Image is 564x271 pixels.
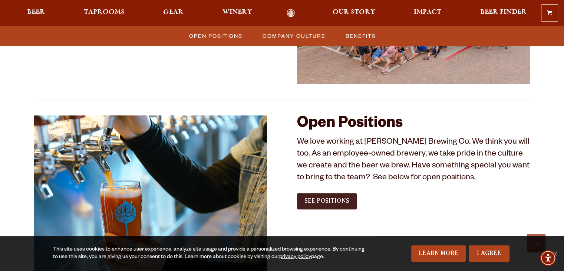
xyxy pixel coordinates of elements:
span: Impact [414,9,441,15]
a: Impact [409,9,446,17]
p: We love working at [PERSON_NAME] Brewing Co. We think you will too. As an employee-owned brewery,... [297,137,531,185]
span: Beer Finder [480,9,527,15]
span: Gear [163,9,184,15]
a: Winery [218,9,257,17]
a: Learn More [411,245,466,262]
h2: Open Positions [297,115,531,133]
span: Benefits [346,30,376,41]
a: Beer [22,9,50,17]
a: Benefits [341,30,380,41]
span: Winery [222,9,252,15]
a: Our Story [328,9,380,17]
a: See Positions [297,193,357,209]
span: Company Culture [263,30,326,41]
a: Taprooms [79,9,129,17]
a: Beer Finder [475,9,531,17]
a: privacy policy [279,254,311,260]
span: Taprooms [84,9,125,15]
span: Open Positions [189,30,243,41]
span: See Positions [304,197,349,204]
a: Gear [158,9,188,17]
a: Scroll to top [527,234,545,252]
span: Beer [27,9,45,15]
a: I Agree [469,245,509,262]
a: Company Culture [258,30,329,41]
div: This site uses cookies to enhance user experience, analyze site usage and provide a personalized ... [53,246,369,261]
div: Accessibility Menu [540,250,556,266]
img: Jobs_1 [34,115,267,271]
span: Our Story [333,9,375,15]
a: Odell Home [277,9,305,17]
a: Open Positions [185,30,246,41]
